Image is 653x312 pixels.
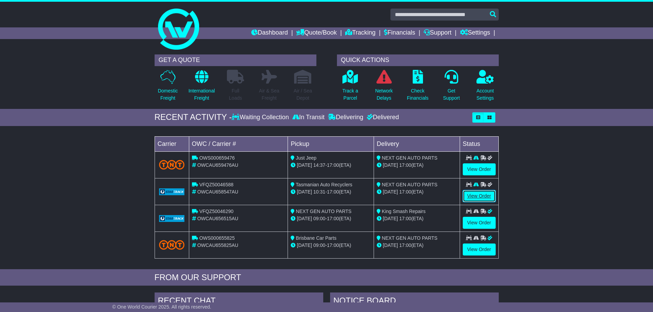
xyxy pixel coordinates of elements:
[294,87,312,102] p: Air / Sea Depot
[188,70,215,105] a: InternationalFreight
[197,242,238,248] span: OWCAU655825AU
[313,162,325,168] span: 14:37
[399,162,411,168] span: 17:00
[463,163,496,175] a: View Order
[291,242,371,249] div: - (ETA)
[460,27,490,39] a: Settings
[476,87,494,102] p: Account Settings
[197,189,238,195] span: OWCAU658547AU
[375,87,392,102] p: Network Delays
[112,304,211,310] span: © One World Courier 2025. All rights reserved.
[297,189,312,195] span: [DATE]
[463,190,496,202] a: View Order
[399,189,411,195] span: 17:00
[327,162,339,168] span: 17:00
[159,240,185,249] img: TNT_Domestic.png
[443,87,460,102] p: Get Support
[342,70,359,105] a: Track aParcel
[155,54,316,66] div: GET A QUOTE
[291,215,371,222] div: - (ETA)
[460,136,498,151] td: Status
[382,235,437,241] span: NEXT GEN AUTO PARTS
[463,244,496,255] a: View Order
[199,235,235,241] span: OWS000655825
[296,27,337,39] a: Quote/Book
[313,216,325,221] span: 09:00
[382,182,437,187] span: NEXT GEN AUTO PARTS
[337,54,499,66] div: QUICK ACTIONS
[227,87,244,102] p: Full Loads
[155,112,232,122] div: RECENT ACTIVITY -
[288,136,374,151] td: Pickup
[384,27,415,39] a: Financials
[374,136,460,151] td: Delivery
[297,162,312,168] span: [DATE]
[159,215,185,222] img: GetCarrierServiceLogo
[377,242,457,249] div: (ETA)
[383,162,398,168] span: [DATE]
[399,216,411,221] span: 17:00
[155,292,323,311] div: RECENT CHAT
[443,70,460,105] a: GetSupport
[189,136,288,151] td: OWC / Carrier #
[291,114,326,121] div: In Transit
[291,162,371,169] div: - (ETA)
[345,27,375,39] a: Tracking
[189,87,215,102] p: International Freight
[424,27,451,39] a: Support
[330,292,499,311] div: NOTICE BOARD
[327,242,339,248] span: 17:00
[155,136,189,151] td: Carrier
[157,70,178,105] a: DomesticFreight
[159,188,185,195] img: GetCarrierServiceLogo
[382,155,437,161] span: NEXT GEN AUTO PARTS
[399,242,411,248] span: 17:00
[407,70,429,105] a: CheckFinancials
[383,189,398,195] span: [DATE]
[382,209,426,214] span: King Smash Repairs
[199,182,233,187] span: VFQZ50046588
[463,217,496,229] a: View Order
[197,216,238,221] span: OWCAU656515AU
[313,242,325,248] span: 09:00
[159,160,185,169] img: TNT_Domestic.png
[297,216,312,221] span: [DATE]
[199,209,233,214] span: VFQZ50046290
[326,114,365,121] div: Delivering
[296,182,352,187] span: Tasmanian Auto Recyclers
[327,189,339,195] span: 17:00
[313,189,325,195] span: 10:31
[259,87,279,102] p: Air & Sea Freight
[199,155,235,161] span: OWS000659476
[297,242,312,248] span: [DATE]
[296,209,351,214] span: NEXT GEN AUTO PARTS
[251,27,288,39] a: Dashboard
[327,216,339,221] span: 17:00
[365,114,399,121] div: Delivered
[197,162,238,168] span: OWCAU659476AU
[476,70,494,105] a: AccountSettings
[158,87,178,102] p: Domestic Freight
[296,155,316,161] span: Just Jeep
[377,162,457,169] div: (ETA)
[342,87,358,102] p: Track a Parcel
[383,216,398,221] span: [DATE]
[383,242,398,248] span: [DATE]
[377,215,457,222] div: (ETA)
[377,188,457,196] div: (ETA)
[232,114,290,121] div: Waiting Collection
[296,235,336,241] span: Brisbane Car Parts
[375,70,393,105] a: NetworkDelays
[155,273,499,283] div: FROM OUR SUPPORT
[291,188,371,196] div: - (ETA)
[407,87,428,102] p: Check Financials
